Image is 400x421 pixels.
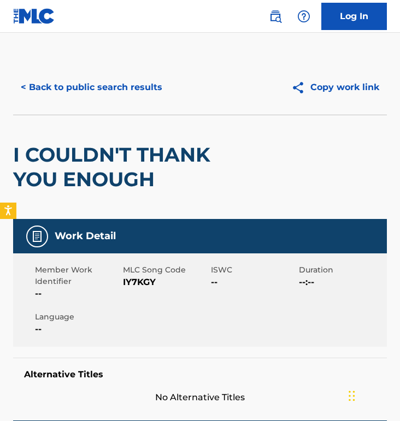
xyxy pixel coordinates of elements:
[123,264,208,276] span: MLC Song Code
[211,264,296,276] span: ISWC
[13,391,387,404] span: No Alternative Titles
[13,74,170,101] button: < Back to public search results
[123,276,208,289] span: IY7KGY
[211,276,296,289] span: --
[284,74,387,101] button: Copy work link
[269,10,282,23] img: search
[35,287,120,300] span: --
[299,264,384,276] span: Duration
[31,230,44,243] img: Work Detail
[345,369,400,421] iframe: Chat Widget
[35,311,120,323] span: Language
[349,380,355,412] div: Drag
[291,81,310,94] img: Copy work link
[35,323,120,336] span: --
[55,230,116,242] h5: Work Detail
[293,5,315,27] div: Help
[297,10,310,23] img: help
[13,143,237,192] h2: I COULDN'T THANK YOU ENOUGH
[321,3,387,30] a: Log In
[299,276,384,289] span: --:--
[35,264,120,287] span: Member Work Identifier
[24,369,376,380] h5: Alternative Titles
[264,5,286,27] a: Public Search
[13,8,55,24] img: MLC Logo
